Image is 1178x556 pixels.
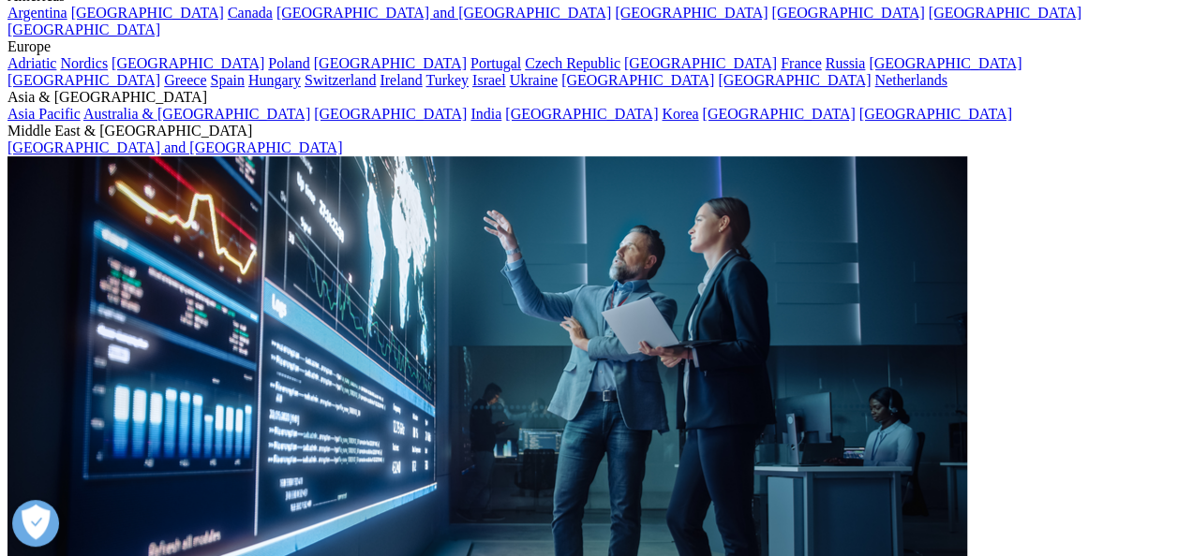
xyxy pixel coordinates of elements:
[929,5,1081,21] a: [GEOGRAPHIC_DATA]
[826,55,866,71] a: Russia
[470,55,521,71] a: Portugal
[268,55,309,71] a: Poland
[525,55,620,71] a: Czech Republic
[7,106,81,122] a: Asia Pacific
[561,72,714,88] a: [GEOGRAPHIC_DATA]
[314,55,467,71] a: [GEOGRAPHIC_DATA]
[7,55,56,71] a: Adriatic
[380,72,422,88] a: Ireland
[228,5,273,21] a: Canada
[781,55,822,71] a: France
[7,22,160,37] a: [GEOGRAPHIC_DATA]
[505,106,658,122] a: [GEOGRAPHIC_DATA]
[859,106,1012,122] a: [GEOGRAPHIC_DATA]
[12,500,59,547] button: Open Preferences
[662,106,698,122] a: Korea
[60,55,108,71] a: Nordics
[83,106,310,122] a: Australia & [GEOGRAPHIC_DATA]
[7,38,1171,55] div: Europe
[510,72,559,88] a: Ukraine
[425,72,469,88] a: Turkey
[305,72,376,88] a: Switzerland
[7,139,342,155] a: [GEOGRAPHIC_DATA] and [GEOGRAPHIC_DATA]
[248,72,301,88] a: Hungary
[71,5,224,21] a: [GEOGRAPHIC_DATA]
[7,5,67,21] a: Argentina
[869,55,1021,71] a: [GEOGRAPHIC_DATA]
[615,5,768,21] a: [GEOGRAPHIC_DATA]
[112,55,264,71] a: [GEOGRAPHIC_DATA]
[7,72,160,88] a: [GEOGRAPHIC_DATA]
[276,5,611,21] a: [GEOGRAPHIC_DATA] and [GEOGRAPHIC_DATA]
[7,123,1171,139] div: Middle East & [GEOGRAPHIC_DATA]
[771,5,924,21] a: [GEOGRAPHIC_DATA]
[624,55,777,71] a: [GEOGRAPHIC_DATA]
[314,106,467,122] a: [GEOGRAPHIC_DATA]
[718,72,871,88] a: [GEOGRAPHIC_DATA]
[470,106,501,122] a: India
[472,72,506,88] a: Israel
[702,106,855,122] a: [GEOGRAPHIC_DATA]
[164,72,206,88] a: Greece
[210,72,244,88] a: Spain
[874,72,947,88] a: Netherlands
[7,89,1171,106] div: Asia & [GEOGRAPHIC_DATA]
